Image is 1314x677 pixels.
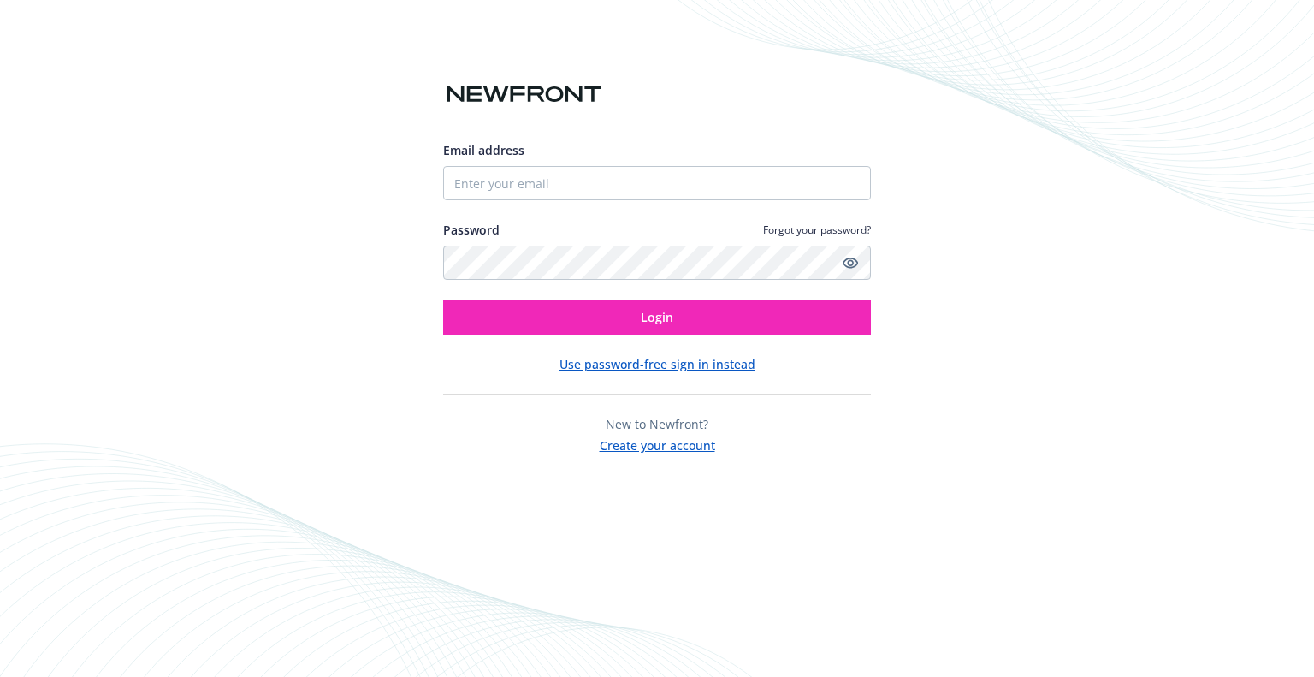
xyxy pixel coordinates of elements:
[443,80,605,110] img: Newfront logo
[443,142,524,158] span: Email address
[443,221,500,239] label: Password
[763,223,871,237] a: Forgot your password?
[443,246,871,280] input: Enter your password
[840,252,861,273] a: Show password
[600,433,715,454] button: Create your account
[606,416,708,432] span: New to Newfront?
[443,166,871,200] input: Enter your email
[641,309,673,325] span: Login
[559,355,755,373] button: Use password-free sign in instead
[443,300,871,335] button: Login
